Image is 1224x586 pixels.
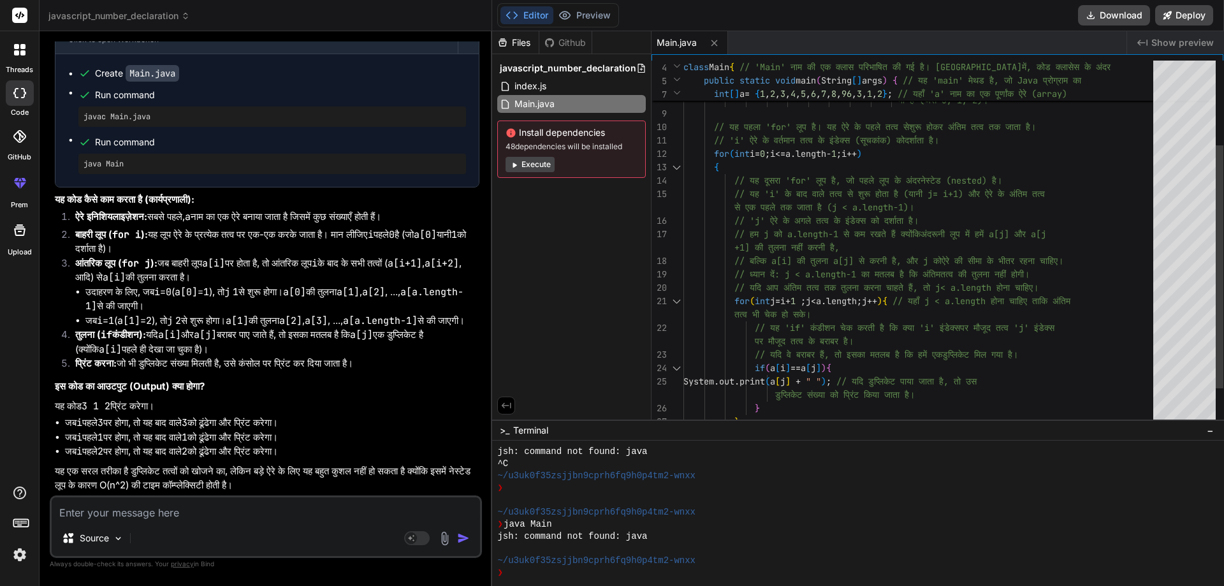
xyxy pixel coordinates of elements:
span: ++ [847,148,857,159]
span: ) [877,295,882,307]
code: a[2] [362,286,385,298]
span: . [714,376,719,387]
span: // यदि डुप्लिकेट पाया जाता है, तो उस [836,376,977,387]
span: ( [765,362,770,374]
span: , [796,88,801,99]
span: ( [750,295,755,307]
span: // यह 'if' कंडीशन चेक करती है कि क्या 'i' इंडेक्स [755,322,960,333]
button: Deploy [1155,5,1213,26]
div: 10 [652,121,667,134]
span: // यह 'i' के बाद वाले तत्व से शुरू होता है (यानी j [734,188,933,200]
code: a[0]=1 [175,286,209,298]
span: 5 [652,75,667,88]
span: length [826,295,857,307]
span: void [775,75,796,86]
div: 20 [652,281,667,295]
span: ~/u3uk0f35zsjjbn9cprh6fq9h0p4tm2-wnxx [497,555,696,567]
span: i [841,148,847,159]
code: i [76,445,82,458]
div: 24 [652,362,667,375]
span: // यह दूसरा 'for' लूप है, जो पहले लूप के अंदर [734,175,921,186]
span: 7 [652,88,667,101]
span: // यदि वे बराबर हैं, तो इसका मतलब है कि हमें एक [755,349,942,360]
span: String [821,75,852,86]
span: पर मौजूद तत्व 'j' इंडेक्स [960,322,1054,333]
span: [ [852,75,857,86]
span: javascript_number_declaration [48,10,190,22]
span: ; [826,376,831,387]
code: 2 [182,445,187,458]
span: // ध्यान दें: j < a.length-1 का मतलब है कि अंतिम [734,268,940,280]
span: 5 [801,88,806,99]
code: a[1] [337,286,360,298]
code: a[j] [350,328,373,341]
span: // यह 'main' मेथड है, जो Java प्रोग्राम का [903,75,1081,86]
span: // यहाँ j < a.length होना चाहिए ताकि अंतिम [892,295,1070,307]
code: 1 [233,286,238,298]
code: a[2] [279,314,302,327]
span: Show preview [1151,36,1214,49]
span: // यहाँ 'a' नाम का एक पूर्णांक ऐरे (array) [898,88,1067,99]
span: 2 [770,88,775,99]
span: java Main [504,518,552,531]
span: , [765,88,770,99]
span: डुप्लिकेट मिल गया है। [942,349,1018,360]
button: Preview [553,6,616,24]
span: . [821,295,826,307]
code: 3 [98,416,103,429]
span: Run command [95,136,466,149]
span: , [872,88,877,99]
button: − [1204,420,1216,441]
div: 25 [652,375,667,388]
span: <= [775,148,785,159]
span: { [755,88,760,99]
span: } [734,416,739,427]
span: ( [729,148,734,159]
code: a[0] [283,286,306,298]
label: code [11,107,29,118]
span: if [755,362,765,374]
span: 4 [652,61,667,75]
span: + [796,376,801,387]
span: ❯ [497,482,504,494]
span: out [719,376,734,387]
code: a[3] [305,314,328,327]
code: a[1]=2 [117,314,152,327]
li: यह लूप ऐरे के प्रत्येक तत्व पर एक-एक करके जाता है। मान लीजिए पहले है (जो यानी को दर्शाता है)। [65,228,479,256]
span: ❯ [497,567,504,579]
span: , [836,88,841,99]
p: Source [80,532,109,545]
span: j [780,376,785,387]
span: i [750,148,755,159]
span: j [862,295,867,307]
span: // हम j को a.length-1 से कम रखते हैं क्योंकि [734,228,921,240]
code: Main.java [126,65,179,82]
div: 23 [652,348,667,362]
span: { [882,295,887,307]
div: 12 [652,147,667,161]
span: // बल्कि a[i] की तुलना a[j] से करनी है, और j को [734,255,942,267]
span: डुप्लिकेट संख्या को प्रिंट किया जाता है। [775,389,915,400]
code: 3 1 2 [82,400,110,413]
span: , [826,88,831,99]
span: // 'j' ऐरे के अगले तत्व के इंडेक्स को दर्शाता है। [734,215,919,226]
code: 3 [182,416,187,429]
div: 18 [652,254,667,268]
span: ) [882,75,887,86]
span: 48 dependencies will be installed [506,142,637,152]
span: शुरू होकर अंतिम तत्व तक जाता है। [909,121,1036,133]
div: Files [492,36,539,49]
div: Click to collapse the range. [668,161,685,174]
span: ] [785,362,790,374]
span: अंदरूनी लूप में हमें a[j] और a[j [921,228,1046,240]
label: prem [11,200,28,210]
span: [ [775,362,780,374]
span: [ [729,88,734,99]
span: javascript_number_declaration [500,62,636,75]
div: 26 [652,402,667,415]
span: length [796,148,826,159]
div: Github [539,36,592,49]
li: जो भी डुप्लिकेट संख्या मिलती है, उसे कंसोल पर प्रिंट कर दिया जाता है। [65,356,479,374]
code: 1 [182,431,187,444]
code: a[i] [103,271,126,284]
